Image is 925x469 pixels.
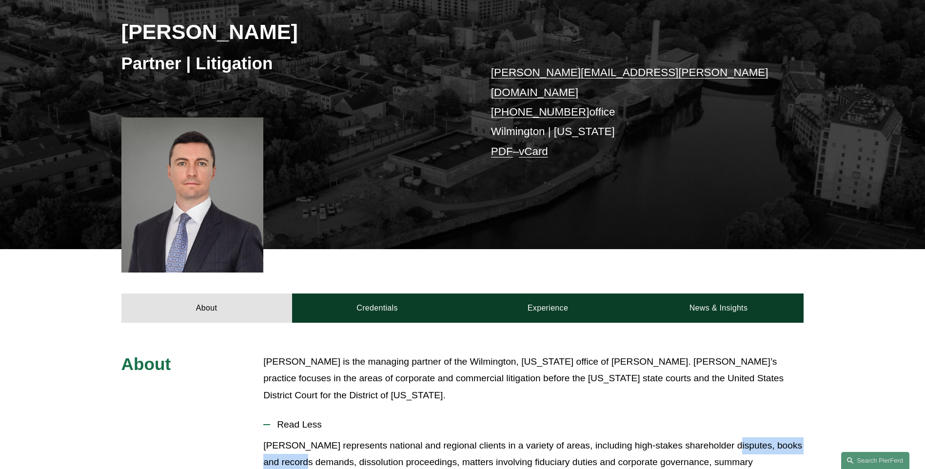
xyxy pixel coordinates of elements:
[121,19,463,44] h2: [PERSON_NAME]
[463,293,633,323] a: Experience
[491,106,590,118] a: [PHONE_NUMBER]
[270,419,804,430] span: Read Less
[121,293,292,323] a: About
[633,293,804,323] a: News & Insights
[121,53,463,74] h3: Partner | Litigation
[519,145,548,157] a: vCard
[263,353,804,404] p: [PERSON_NAME] is the managing partner of the Wilmington, [US_STATE] office of [PERSON_NAME]. [PER...
[292,293,463,323] a: Credentials
[841,452,909,469] a: Search this site
[121,354,171,373] span: About
[491,145,513,157] a: PDF
[491,63,775,161] p: office Wilmington | [US_STATE] –
[263,412,804,437] button: Read Less
[491,66,768,98] a: [PERSON_NAME][EMAIL_ADDRESS][PERSON_NAME][DOMAIN_NAME]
